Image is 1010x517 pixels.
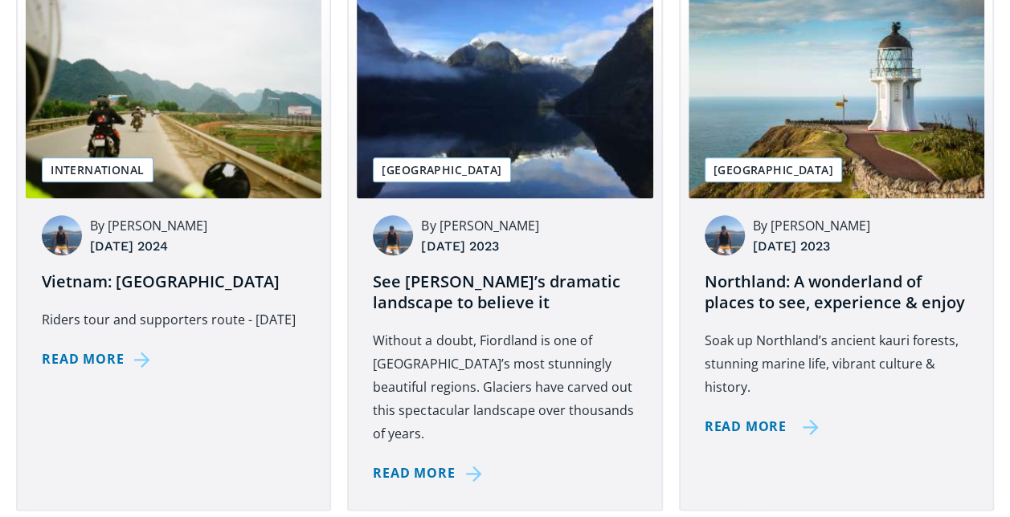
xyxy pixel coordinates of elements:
div: By [753,217,767,234]
p: Soak up Northland’s ancient kauri forests, stunning marine life, vibrant culture & history. [705,329,968,399]
div: [DATE] [90,238,133,255]
p: Riders tour and supporters route - [DATE] [42,308,305,332]
div: By [421,217,435,234]
div: [GEOGRAPHIC_DATA] [705,157,842,182]
div: Read more [42,348,124,371]
div: Read more [373,462,455,485]
div: [PERSON_NAME] [439,217,538,234]
div: [PERSON_NAME] [771,217,870,234]
div: 2024 [137,238,168,255]
div: [PERSON_NAME] [108,217,207,234]
div: [DATE] [753,238,796,255]
div: Read more [705,415,787,438]
p: Without a doubt, Fiordland is one of [GEOGRAPHIC_DATA]’s most stunningly beautiful regions. Glaci... [373,329,636,446]
div: [GEOGRAPHIC_DATA] [373,157,510,182]
div: International [42,157,153,182]
div: 2023 [800,238,830,255]
h4: Vietnam: [GEOGRAPHIC_DATA] [42,271,305,292]
h4: Northland: A wonderland of places to see, experience & enjoy [705,271,968,313]
div: [DATE] [421,238,464,255]
div: By [90,217,104,234]
h4: See [PERSON_NAME]’s dramatic landscape to believe it [373,271,636,313]
div: 2023 [468,238,498,255]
